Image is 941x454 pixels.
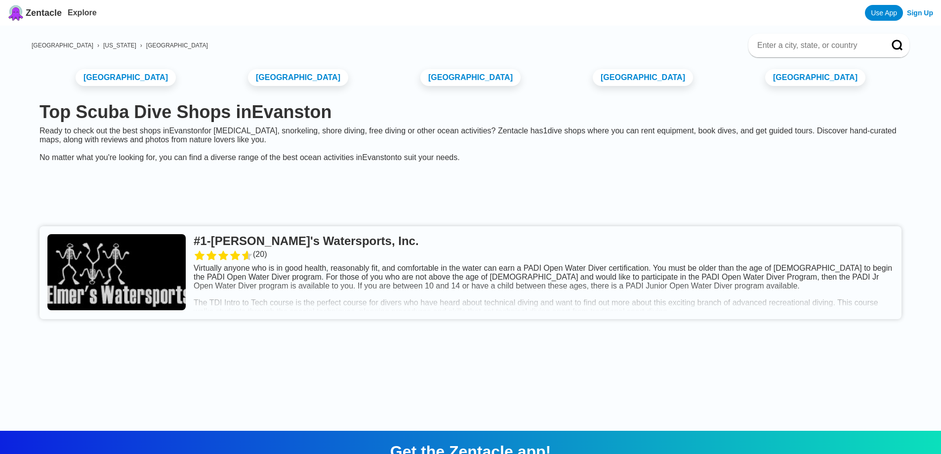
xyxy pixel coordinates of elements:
[593,69,693,86] a: [GEOGRAPHIC_DATA]
[248,69,348,86] a: [GEOGRAPHIC_DATA]
[103,42,136,49] a: [US_STATE]
[26,8,62,18] span: Zentacle
[76,69,176,86] a: [GEOGRAPHIC_DATA]
[68,8,97,17] a: Explore
[756,41,878,50] input: Enter a city, state, or country
[32,331,624,415] iframe: Advertisement
[8,5,62,21] a: Zentacle logoZentacle
[865,5,903,21] a: Use App
[907,9,933,17] a: Sign Up
[140,42,142,49] span: ›
[765,69,865,86] a: [GEOGRAPHIC_DATA]
[97,42,99,49] span: ›
[146,42,208,49] a: [GEOGRAPHIC_DATA]
[8,5,24,21] img: Zentacle logo
[32,126,909,162] div: Ready to check out the best shops in Evanston for [MEDICAL_DATA], snorkeling, shore diving, free ...
[40,102,901,123] h1: Top Scuba Dive Shops in Evanston
[32,42,93,49] a: [GEOGRAPHIC_DATA]
[420,69,521,86] a: [GEOGRAPHIC_DATA]
[231,170,710,214] iframe: Advertisement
